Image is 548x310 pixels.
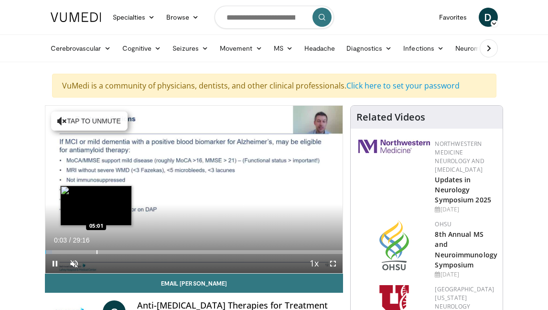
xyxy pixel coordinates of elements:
a: Cerebrovascular [45,39,117,58]
button: Pause [45,254,64,273]
a: 8th Annual MS and Neuroimmunology Symposium [435,230,497,269]
button: Playback Rate [304,254,323,273]
img: da959c7f-65a6-4fcf-a939-c8c702e0a770.png.150x105_q85_autocrop_double_scale_upscale_version-0.2.png [379,220,409,270]
a: OHSU [435,220,451,228]
a: Specialties [107,8,161,27]
a: MS [268,39,299,58]
div: [DATE] [435,270,497,279]
a: Infections [398,39,450,58]
img: image.jpeg [60,186,132,226]
a: Email [PERSON_NAME] [45,274,344,293]
div: Progress Bar [45,250,343,254]
input: Search topics, interventions [215,6,334,29]
a: Browse [161,8,204,27]
span: / [69,236,71,244]
a: Updates in Neurology Symposium 2025 [435,175,491,204]
a: D [479,8,498,27]
a: Northwestern Medicine Neurology and [MEDICAL_DATA] [435,140,484,174]
span: 29:16 [73,236,89,244]
button: Tap to unmute [51,111,128,131]
a: Headache [299,39,341,58]
div: VuMedi is a community of physicians, dentists, and other clinical professionals. [52,74,496,98]
img: VuMedi Logo [51,12,101,22]
img: 2a462fb6-9365-492a-ac79-3166a6f924d8.png.150x105_q85_autocrop_double_scale_upscale_version-0.2.jpg [358,140,430,153]
a: Movement [214,39,268,58]
video-js: Video Player [45,106,343,273]
a: Neuromuscular [450,39,517,58]
a: Diagnostics [341,39,398,58]
a: Seizures [167,39,214,58]
a: Cognitive [117,39,167,58]
a: Click here to set your password [346,80,460,91]
div: [DATE] [435,205,495,214]
a: Favorites [433,8,473,27]
button: Unmute [64,254,84,273]
button: Fullscreen [323,254,343,273]
h4: Related Videos [356,111,425,123]
span: 0:03 [54,236,67,244]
